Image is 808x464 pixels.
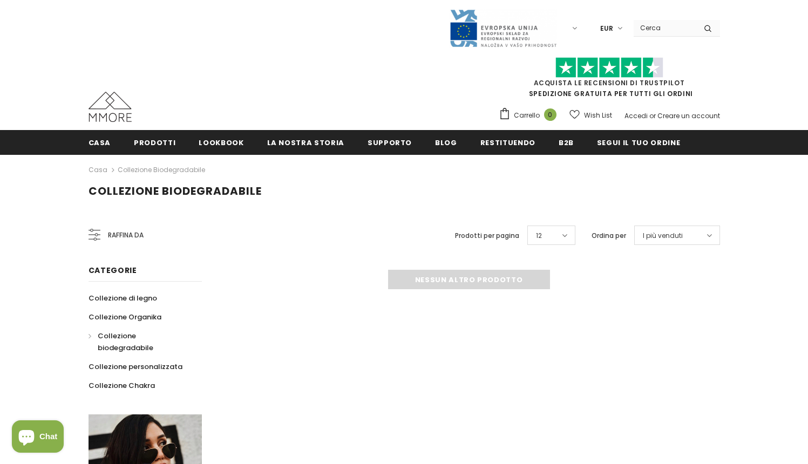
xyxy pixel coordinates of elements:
[89,163,107,176] a: Casa
[199,130,243,154] a: Lookbook
[89,130,111,154] a: Casa
[267,138,344,148] span: La nostra storia
[134,138,175,148] span: Prodotti
[536,230,542,241] span: 12
[89,92,132,122] img: Casi MMORE
[89,289,157,308] a: Collezione di legno
[449,9,557,48] img: Javni Razpis
[89,376,155,395] a: Collezione Chakra
[649,111,656,120] span: or
[559,138,574,148] span: B2B
[435,138,457,148] span: Blog
[584,110,612,121] span: Wish List
[597,130,680,154] a: Segui il tuo ordine
[134,130,175,154] a: Prodotti
[514,110,540,121] span: Carrello
[592,230,626,241] label: Ordina per
[89,312,161,322] span: Collezione Organika
[89,380,155,391] span: Collezione Chakra
[89,361,182,372] span: Collezione personalizzata
[9,420,67,455] inbox-online-store-chat: Shopify online store chat
[624,111,648,120] a: Accedi
[89,357,182,376] a: Collezione personalizzata
[267,130,344,154] a: La nostra storia
[657,111,720,120] a: Creare un account
[499,107,562,124] a: Carrello 0
[455,230,519,241] label: Prodotti per pagina
[600,23,613,34] span: EUR
[108,229,144,241] span: Raffina da
[368,130,412,154] a: supporto
[449,23,557,32] a: Javni Razpis
[569,106,612,125] a: Wish List
[480,138,535,148] span: Restituendo
[634,20,696,36] input: Search Site
[89,308,161,326] a: Collezione Organika
[89,265,137,276] span: Categorie
[555,57,663,78] img: Fidati di Pilot Stars
[480,130,535,154] a: Restituendo
[643,230,683,241] span: I più venduti
[98,331,153,353] span: Collezione biodegradabile
[89,326,190,357] a: Collezione biodegradabile
[499,62,720,98] span: SPEDIZIONE GRATUITA PER TUTTI GLI ORDINI
[118,165,205,174] a: Collezione biodegradabile
[435,130,457,154] a: Blog
[199,138,243,148] span: Lookbook
[89,138,111,148] span: Casa
[534,78,685,87] a: Acquista le recensioni di TrustPilot
[544,108,556,121] span: 0
[597,138,680,148] span: Segui il tuo ordine
[89,293,157,303] span: Collezione di legno
[559,130,574,154] a: B2B
[89,183,262,199] span: Collezione biodegradabile
[368,138,412,148] span: supporto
